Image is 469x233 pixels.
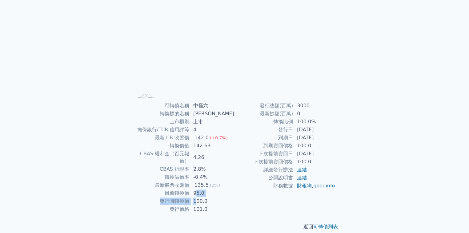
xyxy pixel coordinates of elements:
td: [DATE] [293,134,335,142]
td: 發行總額(百萬) [235,102,293,110]
span: (+0.7%) [210,135,228,140]
td: 到期賣回價格 [235,142,293,150]
td: 轉換標的名稱 [134,110,190,118]
td: , [293,182,335,190]
td: -0.4% [190,173,235,181]
td: 公開說明書 [235,174,293,182]
td: 中磊六 [190,102,235,110]
td: 4.26 [190,150,235,165]
g: Chart [144,18,328,91]
a: 連結 [297,167,307,173]
td: 100.0% [293,118,335,126]
a: goodinfo [313,183,335,189]
td: 下次提前賣回價格 [235,158,293,166]
td: CBAS 權利金（百元報價） [134,150,190,165]
td: 上市 [190,118,235,126]
a: 財報狗 [297,183,312,189]
td: 最新股票收盤價 [134,181,190,189]
td: 100.0 [190,197,235,205]
td: 142.63 [190,142,235,150]
a: 可轉債列表 [313,224,338,230]
td: 目前轉換價 [134,189,190,197]
td: 上市櫃別 [134,118,190,126]
td: 財務數據 [235,182,293,190]
span: (0%) [210,183,220,188]
div: 聊天小工具 [438,203,469,233]
td: [DATE] [293,126,335,134]
td: 詳細發行辦法 [235,166,293,174]
td: 最新餘額(百萬) [235,110,293,118]
td: 95.0 [190,189,235,197]
td: 轉換價值 [134,142,190,150]
td: 發行日 [235,126,293,134]
p: 返回 [126,223,343,231]
a: 連結 [297,175,307,181]
td: 2.8% [190,165,235,173]
td: 100.0 [293,142,335,150]
td: 發行時轉換價 [134,197,190,205]
td: 4 [190,126,235,134]
td: 轉換比例 [235,118,293,126]
td: 100.0 [293,158,335,166]
td: CBAS 折現率 [134,165,190,173]
td: 到期日 [235,134,293,142]
td: 發行價格 [134,205,190,213]
td: 101.0 [190,205,235,213]
td: 3000 [293,102,335,110]
div: 142.0 [193,134,210,141]
td: 0 [293,110,335,118]
td: [DATE] [293,150,335,158]
td: 擔保銀行/TCRI信用評等 [134,126,190,134]
td: 下次提前賣回日 [235,150,293,158]
td: [PERSON_NAME] [190,110,235,118]
iframe: Chat Widget [438,203,469,233]
td: 可轉債名稱 [134,102,190,110]
td: 轉換溢價率 [134,173,190,181]
td: 最新 CB 收盤價 [134,134,190,142]
div: 135.5 [193,182,210,189]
